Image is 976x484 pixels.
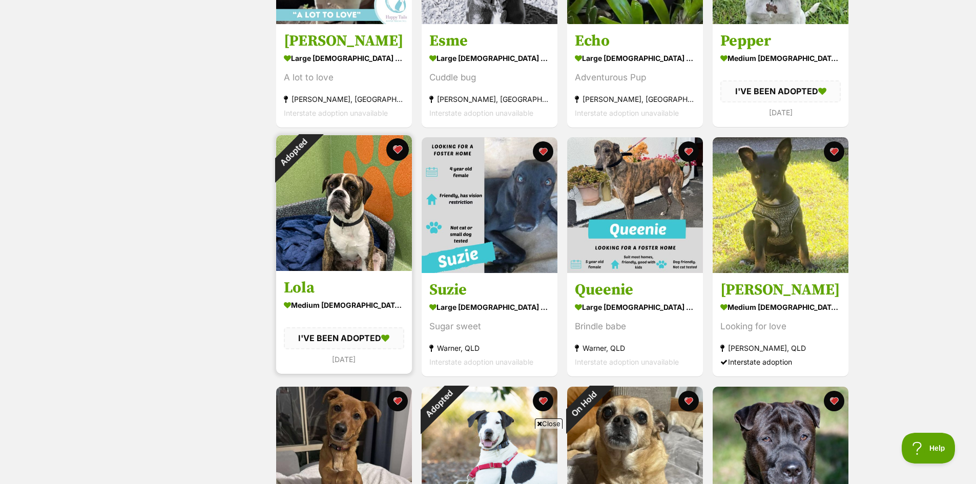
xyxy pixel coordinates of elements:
div: Adopted [262,122,323,183]
div: [DATE] [720,106,841,119]
div: [DATE] [284,352,404,366]
h3: Esme [429,31,550,51]
span: Interstate adoption unavailable [575,358,679,367]
h3: Lola [284,279,404,298]
img: Lola [276,135,412,271]
button: favourite [678,141,699,162]
a: Lola medium [DEMOGRAPHIC_DATA] Dog I'VE BEEN ADOPTED [DATE] favourite [276,271,412,374]
div: medium [DEMOGRAPHIC_DATA] Dog [284,298,404,313]
a: Esme large [DEMOGRAPHIC_DATA] Dog Cuddle bug [PERSON_NAME], [GEOGRAPHIC_DATA] Interstate adoption... [422,24,557,128]
div: [PERSON_NAME], [GEOGRAPHIC_DATA] [429,92,550,106]
div: Warner, QLD [575,342,695,355]
a: Echo large [DEMOGRAPHIC_DATA] Dog Adventurous Pup [PERSON_NAME], [GEOGRAPHIC_DATA] Interstate ado... [567,24,703,128]
div: Adventurous Pup [575,71,695,85]
span: Interstate adoption unavailable [429,109,533,117]
button: favourite [824,391,844,411]
img: Queenie [567,137,703,273]
div: large [DEMOGRAPHIC_DATA] Dog [429,300,550,315]
div: Interstate adoption [720,355,841,369]
div: [PERSON_NAME], QLD [720,342,841,355]
span: Interstate adoption unavailable [575,109,679,117]
a: Adopted [276,263,412,273]
div: [PERSON_NAME], [GEOGRAPHIC_DATA] [284,92,404,106]
div: large [DEMOGRAPHIC_DATA] Dog [284,51,404,66]
button: favourite [387,391,408,411]
a: Suzie large [DEMOGRAPHIC_DATA] Dog Sugar sweet Warner, QLD Interstate adoption unavailable favourite [422,273,557,377]
div: I'VE BEEN ADOPTED [284,328,404,349]
div: [PERSON_NAME], [GEOGRAPHIC_DATA] [575,92,695,106]
a: [PERSON_NAME] medium [DEMOGRAPHIC_DATA] Dog Looking for love [PERSON_NAME], QLD Interstate adopti... [713,273,848,377]
div: Warner, QLD [429,342,550,355]
h3: [PERSON_NAME] [720,281,841,300]
a: [PERSON_NAME] large [DEMOGRAPHIC_DATA] Dog A lot to love [PERSON_NAME], [GEOGRAPHIC_DATA] Interst... [276,24,412,128]
div: On Hold [554,373,614,434]
div: large [DEMOGRAPHIC_DATA] Dog [575,51,695,66]
span: Interstate adoption unavailable [284,109,388,117]
div: medium [DEMOGRAPHIC_DATA] Dog [720,300,841,315]
h3: Suzie [429,281,550,300]
a: Pepper medium [DEMOGRAPHIC_DATA] Dog I'VE BEEN ADOPTED [DATE] favourite [713,24,848,127]
h3: Pepper [720,31,841,51]
div: Sugar sweet [429,320,550,334]
div: A lot to love [284,71,404,85]
button: favourite [386,138,409,161]
div: large [DEMOGRAPHIC_DATA] Dog [429,51,550,66]
div: Adopted [408,373,469,434]
span: Interstate adoption unavailable [429,358,533,367]
h3: Queenie [575,281,695,300]
div: Brindle babe [575,320,695,334]
span: Close [535,418,563,429]
h3: Echo [575,31,695,51]
img: Anna [713,137,848,273]
div: medium [DEMOGRAPHIC_DATA] Dog [720,51,841,66]
button: favourite [533,141,553,162]
iframe: Advertisement [302,433,675,479]
button: favourite [533,391,553,411]
a: Queenie large [DEMOGRAPHIC_DATA] Dog Brindle babe Warner, QLD Interstate adoption unavailable fav... [567,273,703,377]
div: large [DEMOGRAPHIC_DATA] Dog [575,300,695,315]
div: Looking for love [720,320,841,334]
h3: [PERSON_NAME] [284,31,404,51]
img: Suzie [422,137,557,273]
button: favourite [678,391,699,411]
button: favourite [824,141,844,162]
div: I'VE BEEN ADOPTED [720,80,841,102]
iframe: Help Scout Beacon - Open [902,433,956,464]
div: Cuddle bug [429,71,550,85]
